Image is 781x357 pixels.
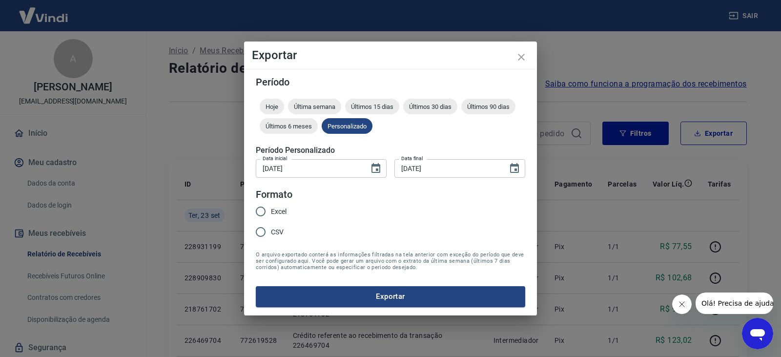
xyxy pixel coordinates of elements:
span: Últimos 6 meses [260,123,318,130]
div: Personalizado [322,118,372,134]
div: Última semana [288,99,341,114]
h4: Exportar [252,49,529,61]
span: Última semana [288,103,341,110]
span: Últimos 30 dias [403,103,457,110]
h5: Período [256,77,525,87]
input: DD/MM/YYYY [256,159,362,177]
span: Excel [271,207,287,217]
iframe: Mensagem da empresa [696,293,773,314]
label: Data final [401,155,423,162]
h5: Período Personalizado [256,146,525,155]
button: Choose date, selected date is 22 de set de 2025 [505,159,524,178]
div: Hoje [260,99,284,114]
legend: Formato [256,188,292,202]
button: Exportar [256,286,525,307]
span: Últimos 90 dias [461,103,515,110]
iframe: Fechar mensagem [672,294,692,314]
div: Últimos 6 meses [260,118,318,134]
iframe: Botão para abrir a janela de mensagens [742,318,773,349]
span: Olá! Precisa de ajuda? [6,7,82,15]
div: Últimos 90 dias [461,99,515,114]
div: Últimos 30 dias [403,99,457,114]
span: Hoje [260,103,284,110]
button: close [510,45,533,69]
span: Personalizado [322,123,372,130]
input: DD/MM/YYYY [394,159,501,177]
span: O arquivo exportado conterá as informações filtradas na tela anterior com exceção do período que ... [256,252,525,271]
span: Últimos 15 dias [345,103,399,110]
label: Data inicial [263,155,288,162]
button: Choose date, selected date is 15 de set de 2025 [366,159,386,178]
div: Últimos 15 dias [345,99,399,114]
span: CSV [271,227,284,237]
